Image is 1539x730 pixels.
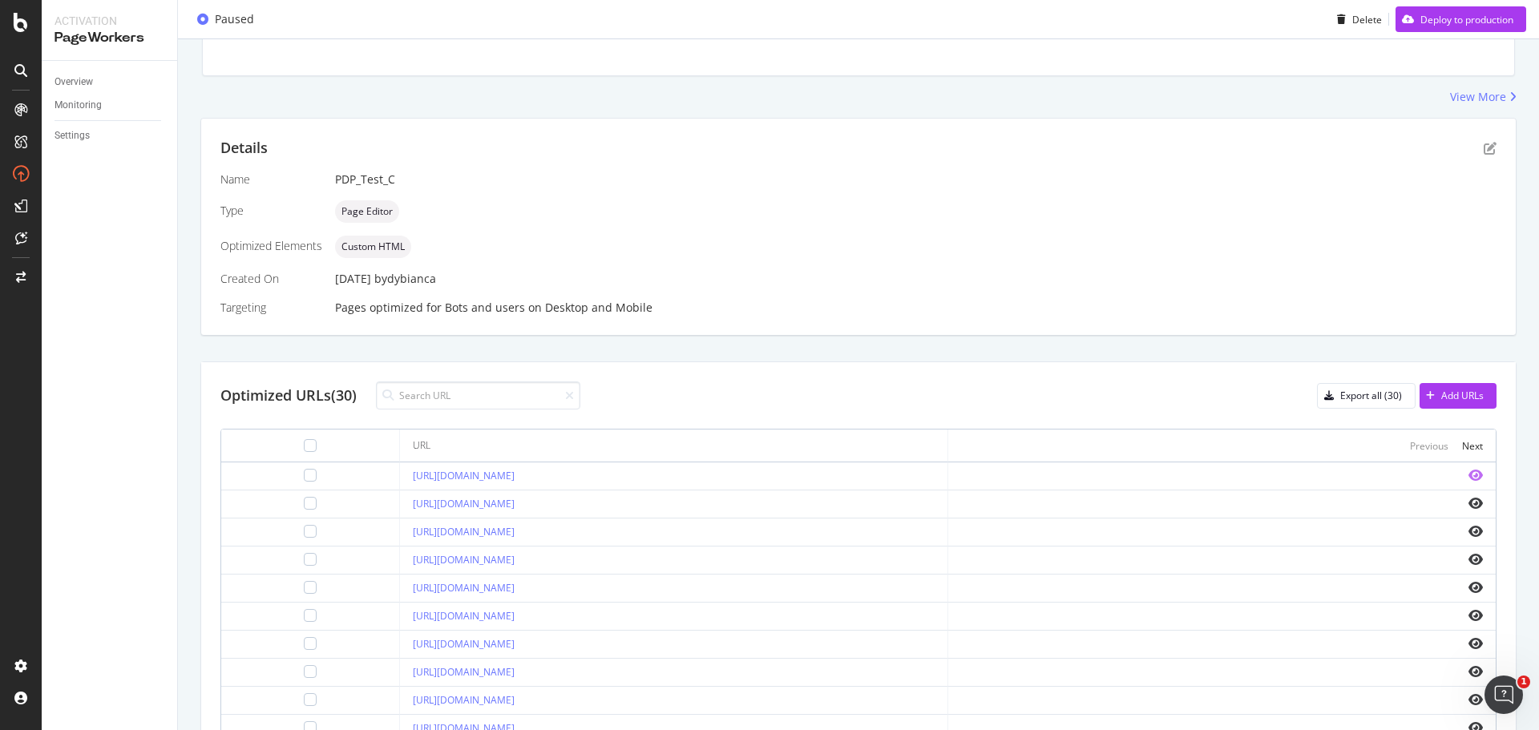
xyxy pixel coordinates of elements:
div: Details [220,138,268,159]
div: Deploy to production [1420,12,1513,26]
i: eye [1468,609,1483,622]
a: [URL][DOMAIN_NAME] [413,469,515,482]
div: Add URLs [1441,389,1484,402]
span: 1 [1517,676,1530,688]
button: Export all (30) [1317,383,1416,409]
div: PDP_Test_C [335,171,1497,188]
div: Previous [1410,439,1448,453]
button: Delete [1331,6,1382,32]
div: PageWorkers [55,29,164,47]
div: Name [220,171,322,188]
a: [URL][DOMAIN_NAME] [413,553,515,567]
a: [URL][DOMAIN_NAME] [413,581,515,595]
a: Overview [55,74,166,91]
i: eye [1468,525,1483,538]
i: eye [1468,665,1483,678]
div: Optimized Elements [220,238,322,254]
div: Delete [1352,12,1382,26]
div: Pages optimized for on [335,300,1497,316]
i: eye [1468,553,1483,566]
a: View More [1450,89,1517,105]
div: Activation [55,13,164,29]
input: Search URL [376,381,580,409]
div: Next [1462,439,1483,453]
a: [URL][DOMAIN_NAME] [413,609,515,623]
div: Export all (30) [1340,389,1402,402]
a: [URL][DOMAIN_NAME] [413,497,515,510]
div: Targeting [220,300,322,316]
div: Bots and users [445,300,525,316]
button: Next [1462,436,1483,455]
div: Paused [215,11,254,27]
i: eye [1468,693,1483,706]
div: by dybianca [374,271,436,287]
div: Created On [220,271,322,287]
i: eye [1468,497,1483,510]
div: [DATE] [335,271,1497,287]
div: Overview [55,74,93,91]
i: eye [1468,637,1483,650]
button: Deploy to production [1396,6,1526,32]
a: [URL][DOMAIN_NAME] [413,693,515,707]
a: [URL][DOMAIN_NAME] [413,637,515,651]
div: neutral label [335,200,399,223]
div: Monitoring [55,97,102,114]
div: URL [413,438,430,453]
div: pen-to-square [1484,142,1497,155]
button: Add URLs [1420,383,1497,409]
a: Monitoring [55,97,166,114]
div: Settings [55,127,90,144]
div: View More [1450,89,1506,105]
a: [URL][DOMAIN_NAME] [413,665,515,679]
span: Custom HTML [341,242,405,252]
i: eye [1468,469,1483,482]
i: eye [1468,581,1483,594]
span: Page Editor [341,207,393,216]
div: neutral label [335,236,411,258]
div: Desktop and Mobile [545,300,652,316]
a: [URL][DOMAIN_NAME] [413,525,515,538]
iframe: Intercom live chat [1484,676,1523,714]
button: Previous [1410,436,1448,455]
div: Optimized URLs (30) [220,385,357,406]
a: Settings [55,127,166,144]
div: Type [220,203,322,219]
